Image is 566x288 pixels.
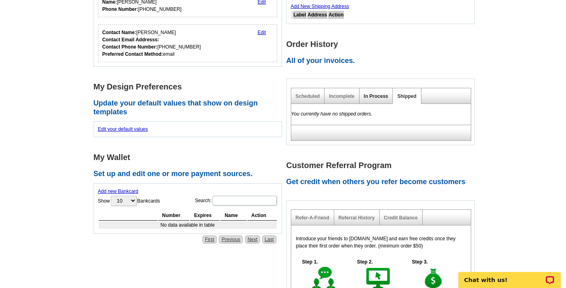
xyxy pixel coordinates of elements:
[296,215,329,221] a: Refer-A-Friend
[286,40,479,49] h1: Order History
[245,235,260,243] a: Next
[397,93,416,99] a: Shipped
[94,99,286,116] h2: Update your default values that show on design templates
[353,258,377,266] h5: Step 2.
[286,178,479,187] h2: Get credit when others you refer become customers
[408,258,432,266] h5: Step 3.
[293,11,306,19] th: Label
[98,126,148,132] a: Edit your default values
[339,215,375,221] a: Referral History
[296,93,320,99] a: Scheduled
[98,195,160,207] label: Show Bankcards
[98,189,139,194] a: Add new Bankcard
[247,211,277,221] th: Action
[364,93,388,99] a: In Process
[296,235,466,249] p: Introduce your friends to [DOMAIN_NAME] and earn free credits once they place their first order w...
[291,111,372,117] em: You currently have no shipped orders.
[102,6,138,12] strong: Phone Number:
[190,211,220,221] th: Expires
[257,30,266,35] a: Edit
[221,211,246,221] th: Name
[158,211,190,221] th: Number
[111,196,137,206] select: ShowBankcards
[94,83,286,91] h1: My Design Preferences
[99,221,277,229] td: No data available in table
[94,170,286,178] h2: Set up and edit one or more payment sources.
[102,44,157,50] strong: Contact Phone Number:
[102,51,163,57] strong: Preferred Contact Method:
[307,11,327,19] th: Address
[102,30,137,35] strong: Contact Name:
[102,29,201,58] div: [PERSON_NAME] [PHONE_NUMBER] email
[98,24,278,62] div: Who should we contact regarding order issues?
[213,196,277,205] input: Search:
[291,4,349,9] a: Add New Shipping Address
[453,263,566,288] iframe: LiveChat chat widget
[262,235,276,243] a: Last
[195,195,277,206] label: Search:
[328,11,344,19] th: Action
[102,37,159,43] strong: Contact Email Addresss:
[94,153,286,162] h1: My Wallet
[286,161,479,170] h1: Customer Referral Program
[286,57,479,65] h2: All of your invoices.
[219,235,243,243] a: Previous
[202,235,217,243] a: First
[384,215,418,221] a: Credit Balance
[298,258,322,266] h5: Step 1.
[329,93,354,99] a: Incomplete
